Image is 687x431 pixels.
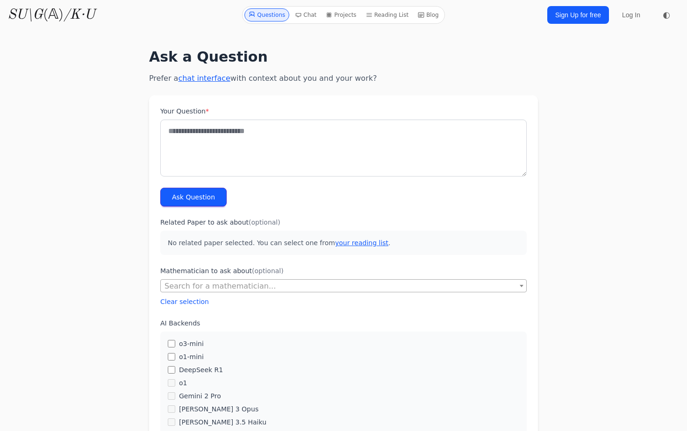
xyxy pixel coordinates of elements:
[149,73,538,84] p: Prefer a with context about you and your work?
[322,8,360,21] a: Projects
[362,8,413,21] a: Reading List
[149,49,538,65] h1: Ask a Question
[252,267,284,275] span: (optional)
[179,417,266,427] label: [PERSON_NAME] 3.5 Haiku
[244,8,289,21] a: Questions
[414,8,443,21] a: Blog
[179,391,221,401] label: Gemini 2 Pro
[291,8,320,21] a: Chat
[179,352,204,361] label: o1-mini
[165,282,276,290] span: Search for a mathematician...
[7,7,95,23] a: SU\G(𝔸)/K·U
[178,74,230,83] a: chat interface
[179,404,258,414] label: [PERSON_NAME] 3 Opus
[7,8,43,22] i: SU\G
[160,318,527,328] label: AI Backends
[160,266,527,276] label: Mathematician to ask about
[179,365,223,374] label: DeepSeek R1
[179,339,204,348] label: o3-mini
[179,378,187,388] label: o1
[657,6,676,24] button: ◐
[160,106,527,116] label: Your Question
[160,297,209,306] button: Clear selection
[335,239,388,247] a: your reading list
[160,218,527,227] label: Related Paper to ask about
[160,279,527,292] span: Search for a mathematician...
[64,8,95,22] i: /K·U
[616,7,646,23] a: Log In
[160,231,527,255] p: No related paper selected. You can select one from .
[663,11,670,19] span: ◐
[249,219,280,226] span: (optional)
[161,280,526,293] span: Search for a mathematician...
[160,188,227,206] button: Ask Question
[547,6,609,24] a: Sign Up for free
